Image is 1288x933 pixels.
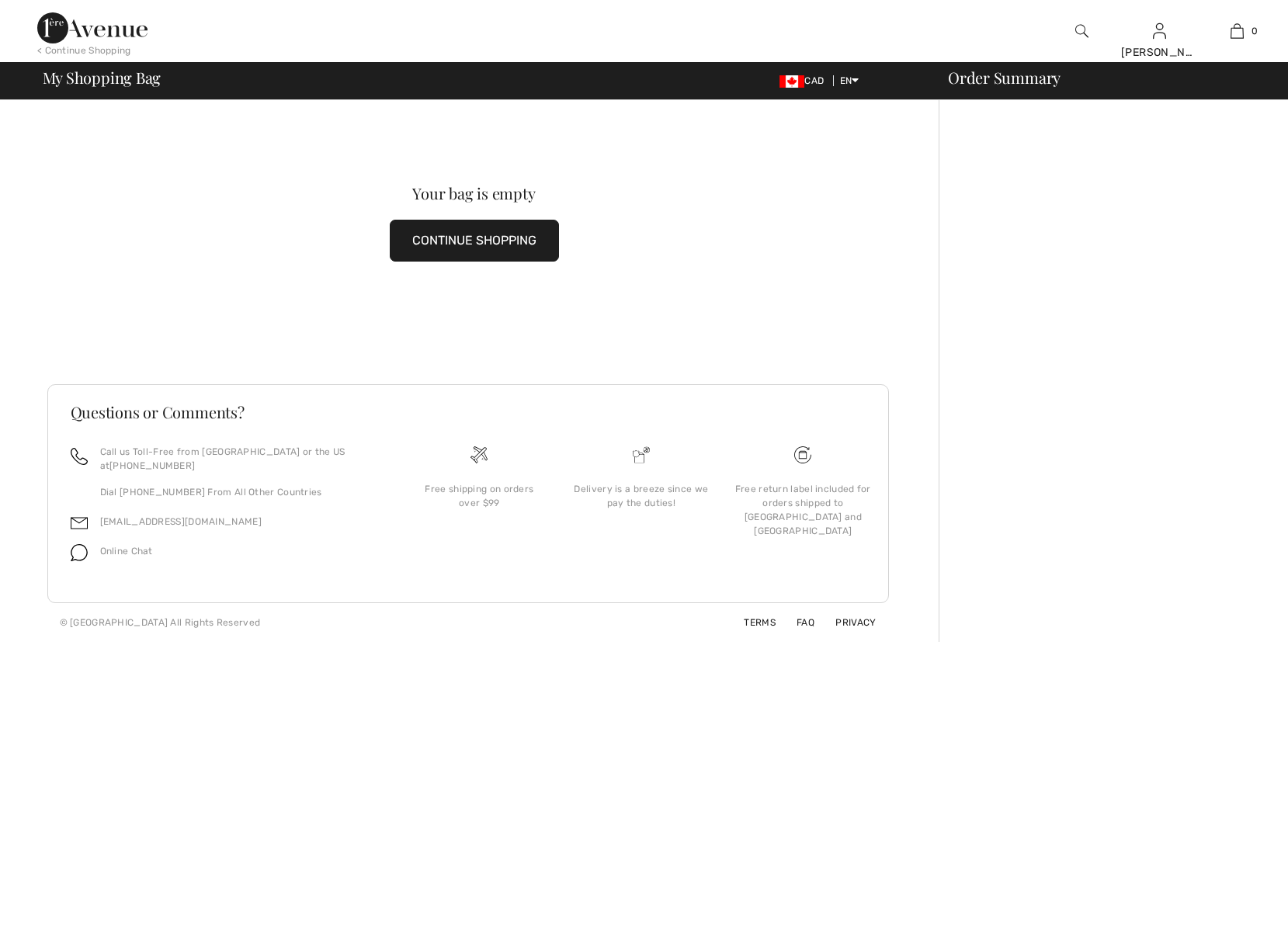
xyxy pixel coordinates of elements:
span: EN [840,75,859,86]
div: © [GEOGRAPHIC_DATA] All Rights Reserved [60,616,261,630]
h3: Questions or Comments? [71,404,866,420]
img: 1ère Avenue [37,12,148,43]
span: 0 [1252,24,1258,38]
img: Free shipping on orders over $99 [470,446,488,463]
a: Terms [725,617,776,628]
img: chat [71,544,88,561]
div: [PERSON_NAME] [1121,44,1197,61]
a: FAQ [778,617,814,628]
img: My Info [1153,22,1166,40]
div: < Continue Shopping [37,43,131,57]
span: CAD [779,75,830,86]
p: Dial [PHONE_NUMBER] From All Other Countries [100,485,380,499]
a: [EMAIL_ADDRESS][DOMAIN_NAME] [100,516,262,527]
a: [PHONE_NUMBER] [109,460,195,471]
span: Online Chat [100,546,153,557]
p: Call us Toll-Free from [GEOGRAPHIC_DATA] or the US at [100,445,380,473]
img: email [71,515,88,532]
div: Order Summary [929,70,1279,85]
img: My Bag [1231,22,1244,40]
a: 0 [1199,22,1275,40]
div: Free return label included for orders shipped to [GEOGRAPHIC_DATA] and [GEOGRAPHIC_DATA] [734,482,871,538]
img: call [71,448,88,465]
img: Delivery is a breeze since we pay the duties! [633,446,650,463]
img: Free shipping on orders over $99 [794,446,811,463]
div: Delivery is a breeze since we pay the duties! [573,482,710,510]
a: Sign In [1153,23,1166,38]
div: Your bag is empty [90,186,859,201]
img: Canadian Dollar [779,75,804,88]
div: Free shipping on orders over $99 [411,482,547,510]
a: Privacy [817,617,876,628]
span: My Shopping Bag [43,70,161,85]
img: search the website [1075,22,1088,40]
button: CONTINUE SHOPPING [390,220,559,262]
